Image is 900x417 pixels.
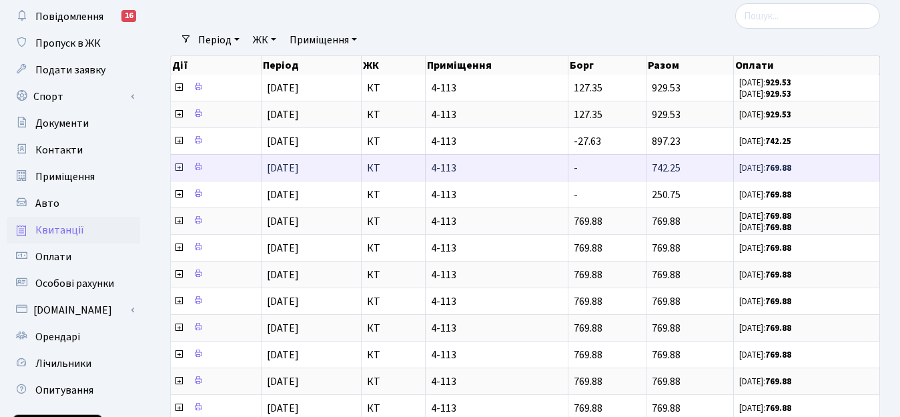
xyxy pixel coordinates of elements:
[367,163,420,173] span: КТ
[652,401,681,416] span: 769.88
[739,402,791,414] small: [DATE]:
[652,107,681,122] span: 929.53
[431,350,562,360] span: 4-113
[367,189,420,200] span: КТ
[431,243,562,254] span: 4-113
[765,376,791,388] b: 769.88
[765,349,791,361] b: 769.88
[652,294,681,309] span: 769.88
[267,321,299,336] span: [DATE]
[431,323,562,334] span: 4-113
[367,296,420,307] span: КТ
[121,10,136,22] div: 16
[193,29,245,51] a: Період
[367,323,420,334] span: КТ
[574,348,602,362] span: 769.88
[652,321,681,336] span: 769.88
[574,401,602,416] span: 769.88
[574,268,602,282] span: 769.88
[652,268,681,282] span: 769.88
[431,296,562,307] span: 4-113
[765,135,791,147] b: 742.25
[739,222,791,234] small: [DATE]:
[267,161,299,175] span: [DATE]
[35,276,114,291] span: Особові рахунки
[652,134,681,149] span: 897.23
[431,216,562,227] span: 4-113
[267,187,299,202] span: [DATE]
[7,137,140,163] a: Контакти
[739,349,791,361] small: [DATE]:
[426,56,568,75] th: Приміщення
[267,374,299,389] span: [DATE]
[652,187,681,202] span: 250.75
[267,107,299,122] span: [DATE]
[431,403,562,414] span: 4-113
[652,214,681,229] span: 769.88
[574,81,602,95] span: 127.35
[739,376,791,388] small: [DATE]:
[739,322,791,334] small: [DATE]:
[765,322,791,334] b: 769.88
[646,56,735,75] th: Разом
[431,270,562,280] span: 4-113
[574,374,602,389] span: 769.88
[431,109,562,120] span: 4-113
[267,401,299,416] span: [DATE]
[765,77,791,89] b: 929.53
[739,269,791,281] small: [DATE]:
[739,162,791,174] small: [DATE]:
[431,163,562,173] span: 4-113
[35,9,103,24] span: Повідомлення
[574,321,602,336] span: 769.88
[267,81,299,95] span: [DATE]
[367,83,420,93] span: КТ
[765,296,791,308] b: 769.88
[367,376,420,387] span: КТ
[367,350,420,360] span: КТ
[7,83,140,110] a: Спорт
[7,377,140,404] a: Опитування
[739,88,791,100] small: [DATE]:
[267,134,299,149] span: [DATE]
[7,190,140,217] a: Авто
[765,109,791,121] b: 929.53
[267,241,299,256] span: [DATE]
[7,57,140,83] a: Подати заявку
[765,189,791,201] b: 769.88
[284,29,362,51] a: Приміщення
[574,134,601,149] span: -27.63
[431,83,562,93] span: 4-113
[7,217,140,244] a: Квитанції
[35,356,91,371] span: Лічильники
[574,187,578,202] span: -
[7,30,140,57] a: Пропуск в ЖК
[652,374,681,389] span: 769.88
[262,56,362,75] th: Період
[367,136,420,147] span: КТ
[248,29,282,51] a: ЖК
[739,210,791,222] small: [DATE]:
[35,63,105,77] span: Подати заявку
[35,223,84,238] span: Квитанції
[367,243,420,254] span: КТ
[765,222,791,234] b: 769.88
[568,56,646,75] th: Борг
[574,161,578,175] span: -
[652,161,681,175] span: 742.25
[574,214,602,229] span: 769.88
[7,3,140,30] a: Повідомлення16
[7,110,140,137] a: Документи
[7,163,140,190] a: Приміщення
[765,88,791,100] b: 929.53
[7,270,140,297] a: Особові рахунки
[734,56,880,75] th: Оплати
[431,376,562,387] span: 4-113
[431,136,562,147] span: 4-113
[739,109,791,121] small: [DATE]:
[35,143,83,157] span: Контакти
[362,56,426,75] th: ЖК
[765,162,791,174] b: 769.88
[267,294,299,309] span: [DATE]
[7,297,140,324] a: [DOMAIN_NAME]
